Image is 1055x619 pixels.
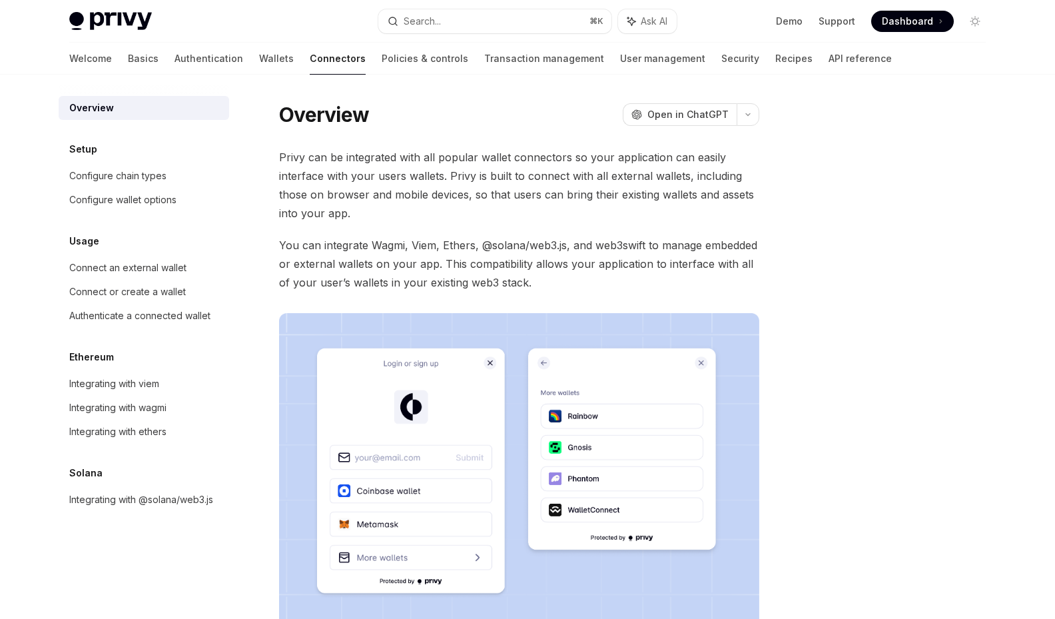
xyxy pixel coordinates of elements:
[279,103,369,127] h1: Overview
[829,43,892,75] a: API reference
[69,233,99,249] h5: Usage
[59,188,229,212] a: Configure wallet options
[484,43,604,75] a: Transaction management
[382,43,468,75] a: Policies & controls
[59,256,229,280] a: Connect an external wallet
[59,420,229,444] a: Integrating with ethers
[721,43,759,75] a: Security
[279,148,759,223] span: Privy can be integrated with all popular wallet connectors so your application can easily interfa...
[775,43,813,75] a: Recipes
[69,465,103,481] h5: Solana
[776,15,803,28] a: Demo
[882,15,933,28] span: Dashboard
[69,141,97,157] h5: Setup
[310,43,366,75] a: Connectors
[378,9,611,33] button: Search...⌘K
[404,13,441,29] div: Search...
[618,9,677,33] button: Ask AI
[69,284,186,300] div: Connect or create a wallet
[819,15,855,28] a: Support
[69,168,167,184] div: Configure chain types
[69,376,159,392] div: Integrating with viem
[69,400,167,416] div: Integrating with wagmi
[59,280,229,304] a: Connect or create a wallet
[59,372,229,396] a: Integrating with viem
[59,488,229,512] a: Integrating with @solana/web3.js
[128,43,159,75] a: Basics
[59,304,229,328] a: Authenticate a connected wallet
[69,12,152,31] img: light logo
[279,236,759,292] span: You can integrate Wagmi, Viem, Ethers, @solana/web3.js, and web3swift to manage embedded or exter...
[69,192,176,208] div: Configure wallet options
[69,424,167,440] div: Integrating with ethers
[589,16,603,27] span: ⌘ K
[69,260,186,276] div: Connect an external wallet
[620,43,705,75] a: User management
[964,11,986,32] button: Toggle dark mode
[623,103,737,126] button: Open in ChatGPT
[69,43,112,75] a: Welcome
[69,492,213,508] div: Integrating with @solana/web3.js
[59,164,229,188] a: Configure chain types
[59,396,229,420] a: Integrating with wagmi
[647,108,729,121] span: Open in ChatGPT
[69,349,114,365] h5: Ethereum
[259,43,294,75] a: Wallets
[69,308,210,324] div: Authenticate a connected wallet
[69,100,114,116] div: Overview
[641,15,667,28] span: Ask AI
[175,43,243,75] a: Authentication
[871,11,954,32] a: Dashboard
[59,96,229,120] a: Overview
